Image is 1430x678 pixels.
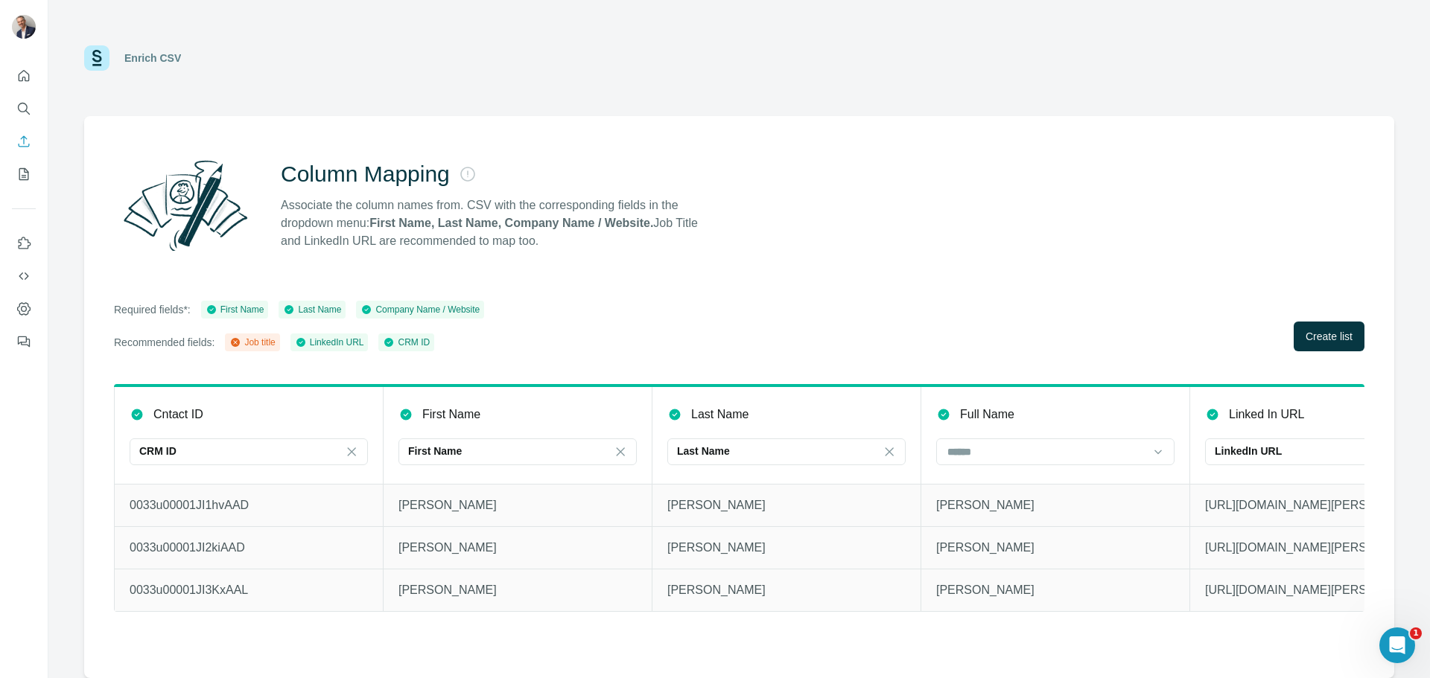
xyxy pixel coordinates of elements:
span: Create list [1306,329,1353,344]
div: First Name [206,303,264,316]
button: Dashboard [12,295,36,322]
img: Avatar [12,15,36,39]
p: Recommended fields: [114,335,214,350]
p: [PERSON_NAME] [936,539,1175,557]
button: Enrich CSV [12,128,36,155]
p: LinkedIn URL [1215,444,1282,458]
p: Linked In URL [1229,406,1304,423]
button: Quick start [12,63,36,89]
p: CRM ID [139,444,177,458]
p: [PERSON_NAME] [667,539,906,557]
div: Company Name / Website [360,303,480,316]
button: Search [12,95,36,122]
span: 1 [1410,627,1422,639]
button: Use Surfe on LinkedIn [12,230,36,257]
div: Job title [229,336,275,349]
p: [PERSON_NAME] [936,496,1175,514]
p: Last Name [691,406,749,423]
p: [PERSON_NAME] [398,496,637,514]
iframe: Intercom live chat [1379,627,1415,663]
p: [PERSON_NAME] [398,581,637,599]
p: [PERSON_NAME] [667,496,906,514]
button: Use Surfe API [12,263,36,290]
p: 0033u00001JI1hvAAD [130,496,368,514]
div: CRM ID [383,336,430,349]
button: Feedback [12,328,36,355]
p: First Name [408,444,462,458]
button: Create list [1294,322,1364,351]
p: 0033u00001JI2kiAAD [130,539,368,557]
img: Surfe Illustration - Column Mapping [114,152,257,259]
p: [PERSON_NAME] [398,539,637,557]
p: [PERSON_NAME] [936,581,1175,599]
p: Associate the column names from. CSV with the corresponding fields in the dropdown menu: Job Titl... [281,196,711,250]
p: Cntact ID [153,406,203,423]
p: 0033u00001JI3KxAAL [130,581,368,599]
p: Full Name [960,406,1014,423]
p: [PERSON_NAME] [667,581,906,599]
p: Last Name [677,444,730,458]
h2: Column Mapping [281,161,450,188]
strong: First Name, Last Name, Company Name / Website. [369,217,653,229]
p: Required fields*: [114,302,191,317]
button: My lists [12,161,36,188]
div: LinkedIn URL [295,336,364,349]
div: Last Name [283,303,341,316]
p: First Name [422,406,480,423]
div: Enrich CSV [124,51,181,65]
img: Surfe Logo [84,45,109,71]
